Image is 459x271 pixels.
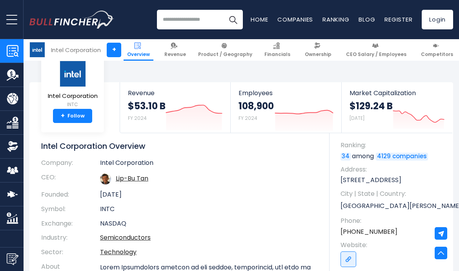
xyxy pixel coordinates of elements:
th: Exchange: [41,217,100,231]
img: INTC logo [30,42,45,57]
td: INTC [100,202,318,217]
span: Competitors [421,51,453,58]
td: NASDAQ [100,217,318,231]
button: Search [223,10,243,29]
a: Ranking [322,15,349,23]
a: Companies [277,15,313,23]
p: [GEOGRAPHIC_DATA][PERSON_NAME] | [GEOGRAPHIC_DATA] | US [341,200,445,212]
a: Register [384,15,412,23]
small: FY 2024 [239,115,257,121]
td: [DATE] [100,188,318,202]
p: [STREET_ADDRESS] [341,176,445,184]
span: Phone: [341,217,445,225]
h1: Intel Corporation Overview [41,141,318,151]
th: Industry: [41,231,100,245]
img: Bullfincher logo [29,11,114,29]
a: CEO Salary / Employees [342,39,410,61]
span: Intel Corporation [48,93,98,99]
a: + [107,43,121,57]
small: [DATE] [350,115,364,121]
span: Employees [239,89,333,97]
a: 34 [341,153,351,161]
a: Overview [124,39,153,61]
strong: $129.24 B [350,100,393,112]
a: 4129 companies [376,153,428,161]
a: Competitors [417,39,457,61]
div: Intel Corporation [51,45,101,54]
a: Financials [261,39,294,61]
span: City | State | Country: [341,190,445,198]
a: Market Capitalization $129.24 B [DATE] [342,82,452,133]
span: Financials [264,51,290,58]
a: Blog [359,15,375,23]
span: Market Capitalization [350,89,444,97]
span: Website: [341,241,445,249]
a: Intel Corporation INTC [47,60,98,109]
a: +Follow [53,109,92,123]
p: among [341,152,445,161]
a: Home [251,15,268,23]
img: Ownership [7,141,18,152]
small: FY 2024 [128,115,147,121]
a: Employees 108,900 FY 2024 [231,82,341,133]
small: INTC [48,101,98,108]
th: Symbol: [41,202,100,217]
th: CEO: [41,170,100,188]
span: Ranking: [341,141,445,150]
span: Overview [127,51,150,58]
span: Revenue [128,89,222,97]
a: Go to link [341,251,356,267]
strong: $53.10 B [128,100,166,112]
th: Founded: [41,188,100,202]
a: Go to homepage [29,11,114,29]
span: Address: [341,165,445,174]
span: CEO Salary / Employees [346,51,406,58]
img: lip-bu-tan.jpg [100,173,111,184]
a: Revenue $53.10 B FY 2024 [120,82,230,133]
a: Login [422,10,453,29]
a: Technology [100,248,137,257]
a: Revenue [161,39,189,61]
td: Intel Corporation [100,159,318,170]
span: Revenue [164,51,186,58]
span: Product / Geography [198,51,252,58]
th: Sector: [41,245,100,260]
a: Product / Geography [195,39,256,61]
a: ceo [116,174,148,183]
span: Ownership [305,51,331,58]
th: Company: [41,159,100,170]
strong: 108,900 [239,100,274,112]
a: [PHONE_NUMBER] [341,228,397,236]
a: Semiconductors [100,233,151,242]
strong: + [61,112,65,119]
a: Ownership [301,39,335,61]
img: INTC logo [59,61,86,87]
